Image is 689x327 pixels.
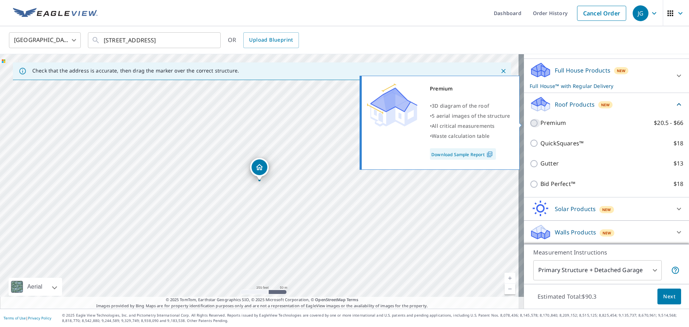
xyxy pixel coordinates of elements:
[530,224,683,241] div: Walls ProductsNew
[4,316,26,321] a: Terms of Use
[315,297,345,302] a: OpenStreetMap
[432,122,495,129] span: All critical measurements
[28,316,51,321] a: Privacy Policy
[485,151,495,158] img: Pdf Icon
[555,205,596,213] p: Solar Products
[432,112,510,119] span: 5 aerial images of the structure
[603,230,611,236] span: New
[555,100,595,109] p: Roof Products
[13,8,98,19] img: EV Logo
[555,66,610,75] p: Full House Products
[654,118,683,127] p: $20.5 - $66
[601,102,610,108] span: New
[577,6,626,21] a: Cancel Order
[674,159,683,168] p: $13
[430,111,510,121] div: •
[430,131,510,141] div: •
[166,297,358,303] span: © 2025 TomTom, Earthstar Geographics SIO, © 2025 Microsoft Corporation, ©
[367,84,417,127] img: Premium
[671,266,680,275] span: Your report will include the primary structure and a detached garage if one exists.
[243,32,299,48] a: Upload Blueprint
[633,5,648,21] div: JG
[432,132,489,139] span: Waste calculation table
[533,260,662,280] div: Primary Structure + Detached Garage
[228,32,299,48] div: OR
[657,289,681,305] button: Next
[663,292,675,301] span: Next
[62,313,685,323] p: © 2025 Eagle View Technologies, Inc. and Pictometry International Corp. All Rights Reserved. Repo...
[674,179,683,188] p: $18
[347,297,358,302] a: Terms
[4,316,51,320] p: |
[530,62,683,90] div: Full House ProductsNewFull House™ with Regular Delivery
[674,139,683,148] p: $18
[540,139,583,148] p: QuickSquares™
[430,101,510,111] div: •
[530,96,683,113] div: Roof ProductsNew
[540,179,575,188] p: Bid Perfect™
[602,207,611,212] span: New
[505,284,515,294] a: Current Level 17, Zoom Out
[505,273,515,284] a: Current Level 17, Zoom In
[530,82,670,90] p: Full House™ with Regular Delivery
[9,30,81,50] div: [GEOGRAPHIC_DATA]
[9,278,62,296] div: Aerial
[555,228,596,237] p: Walls Products
[540,118,566,127] p: Premium
[499,66,508,76] button: Close
[104,30,206,50] input: Search by address or latitude-longitude
[530,200,683,218] div: Solar ProductsNew
[32,67,239,74] p: Check that the address is accurate, then drag the marker over the correct structure.
[532,289,602,304] p: Estimated Total: $90.3
[250,158,269,180] div: Dropped pin, building 1, Residential property, 508 63rd Ave N Myrtle Beach, SC 29572
[430,84,510,94] div: Premium
[430,121,510,131] div: •
[617,68,626,74] span: New
[249,36,293,45] span: Upload Blueprint
[533,248,680,257] p: Measurement Instructions
[540,159,559,168] p: Gutter
[432,102,489,109] span: 3D diagram of the roof
[430,148,496,160] a: Download Sample Report
[25,278,44,296] div: Aerial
